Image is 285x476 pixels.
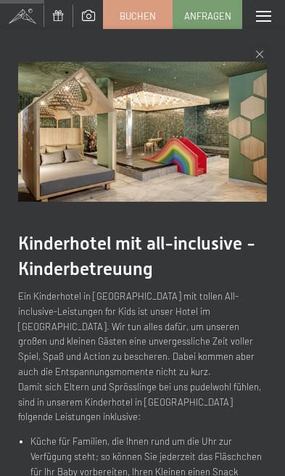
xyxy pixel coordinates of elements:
p: Ein Kinderhotel in [GEOGRAPHIC_DATA] mit tollen All-inclusive-Leistungen for Kids ist unser Hotel... [18,289,267,424]
span: Anfragen [184,9,231,22]
span: Buchen [120,9,156,22]
a: Anfragen [173,1,241,31]
a: Buchen [104,1,172,31]
span: Kinderhotel mit all-inclusive - Kinderbetreuung [18,233,255,279]
img: Wellnesshotels - Babybecken - Kinderwelt - Luttach - Ahrntal [18,62,267,202]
